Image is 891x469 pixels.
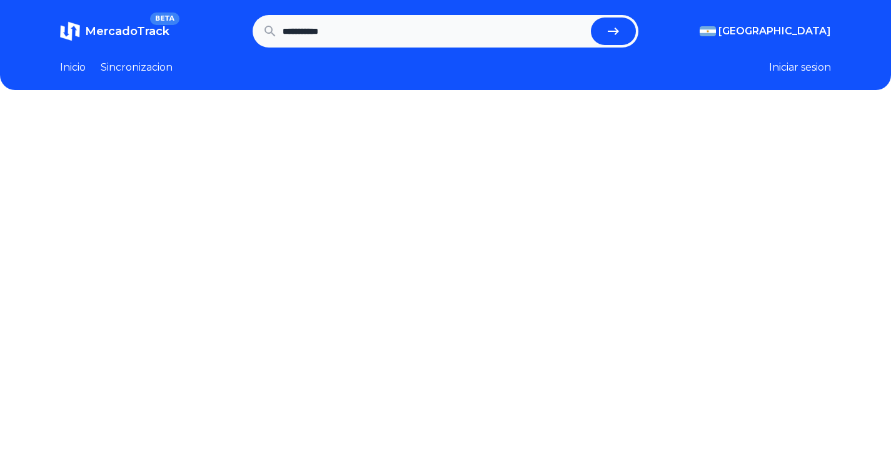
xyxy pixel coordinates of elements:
[60,21,80,41] img: MercadoTrack
[101,60,173,75] a: Sincronizacion
[700,26,716,36] img: Argentina
[718,24,831,39] span: [GEOGRAPHIC_DATA]
[60,21,169,41] a: MercadoTrackBETA
[700,24,831,39] button: [GEOGRAPHIC_DATA]
[150,13,179,25] span: BETA
[769,60,831,75] button: Iniciar sesion
[60,60,86,75] a: Inicio
[85,24,169,38] span: MercadoTrack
